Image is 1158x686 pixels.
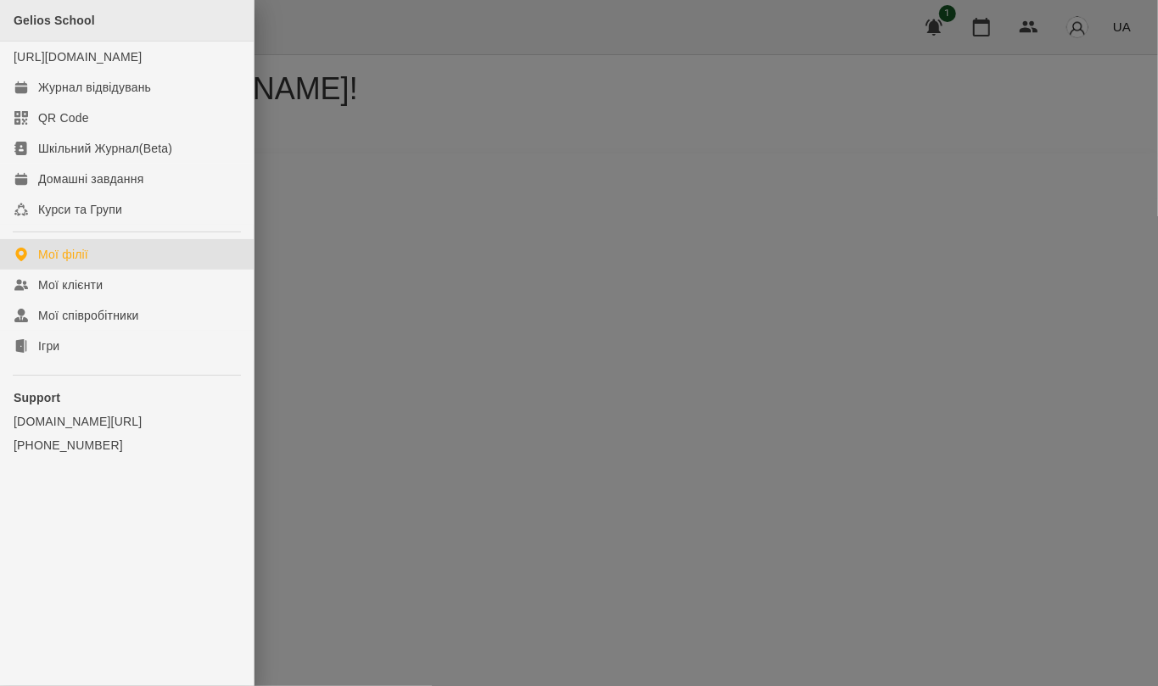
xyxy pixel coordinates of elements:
div: Мої клієнти [38,276,103,293]
div: Домашні завдання [38,170,143,187]
div: Курси та Групи [38,201,122,218]
a: [DOMAIN_NAME][URL] [14,413,240,430]
div: Мої співробітники [38,307,139,324]
div: Мої філії [38,246,88,263]
a: [URL][DOMAIN_NAME] [14,50,142,64]
a: [PHONE_NUMBER] [14,437,240,454]
div: Ігри [38,337,59,354]
span: Gelios School [14,14,95,27]
div: QR Code [38,109,89,126]
div: Журнал відвідувань [38,79,151,96]
div: Шкільний Журнал(Beta) [38,140,172,157]
p: Support [14,389,240,406]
